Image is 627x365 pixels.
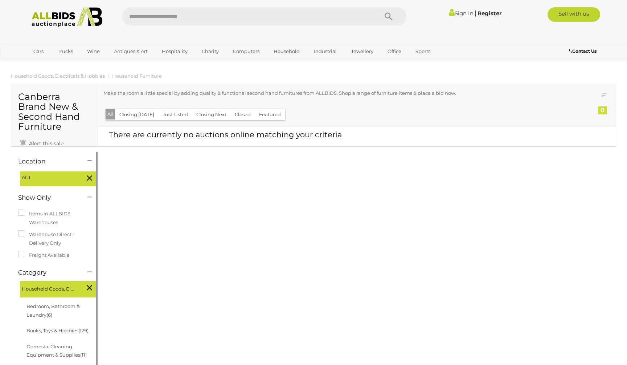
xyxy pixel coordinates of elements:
[228,45,264,57] a: Computers
[103,89,563,97] p: Make the room a little special by adding quality & functional second hand furnitures from ALLBIDS...
[370,7,407,25] button: Search
[230,109,255,120] button: Closed
[411,45,435,57] a: Sports
[78,328,89,333] span: (129)
[26,303,80,317] a: Bedroom, Bathroom & Laundry(6)
[569,48,597,54] b: Contact Us
[109,130,342,139] span: There are currently no auctions online matching your criteria
[112,73,162,79] a: Household Furniture
[598,106,607,114] div: 0
[478,10,501,17] a: Register
[115,109,159,120] button: Closing [DATE]
[26,344,87,358] a: Domestic Cleaning Equipment & Supplies(11)
[18,137,65,148] a: Alert this sale
[475,9,476,17] span: |
[26,328,89,333] a: Books, Toys & Hobbies(129)
[28,7,106,27] img: Allbids.com.au
[383,45,406,57] a: Office
[157,45,192,57] a: Hospitality
[18,158,77,165] h4: Location
[346,45,378,57] a: Jewellery
[255,109,285,120] button: Featured
[18,210,90,227] label: Items in ALLBIDS Warehouses
[18,269,77,276] h4: Category
[27,140,63,147] span: Alert this sale
[53,45,78,57] a: Trucks
[82,45,104,57] a: Wine
[11,73,105,79] a: Household Goods, Electricals & Hobbies
[548,7,600,22] a: Sell with us
[309,45,341,57] a: Industrial
[18,92,90,132] h1: Canberra Brand New & Second Hand Furniture
[449,10,474,17] a: Sign In
[22,283,76,293] span: Household Goods, Electricals & Hobbies
[192,109,231,120] button: Closing Next
[46,312,52,318] span: (6)
[106,109,115,119] button: All
[29,57,90,69] a: [GEOGRAPHIC_DATA]
[18,230,90,247] label: Warehouse Direct - Delivery Only
[22,173,76,182] span: ACT
[269,45,304,57] a: Household
[18,251,70,259] label: Freight Available
[197,45,224,57] a: Charity
[29,45,48,57] a: Cars
[109,45,152,57] a: Antiques & Art
[569,47,598,55] a: Contact Us
[158,109,192,120] button: Just Listed
[18,194,77,201] h4: Show Only
[80,352,87,358] span: (11)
